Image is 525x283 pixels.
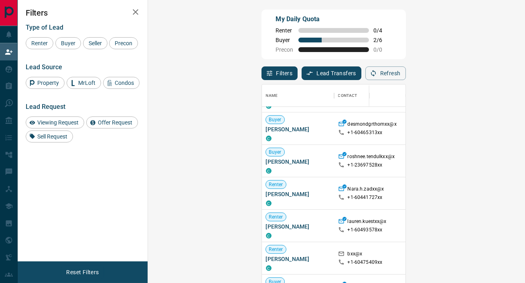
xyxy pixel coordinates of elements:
[266,213,286,220] span: Renter
[266,158,330,166] span: [PERSON_NAME]
[266,136,272,141] div: condos.ca
[374,27,391,34] span: 0 / 4
[334,84,398,107] div: Contact
[348,194,383,201] p: +1- 60441727xx
[374,46,391,53] span: 0 / 0
[58,40,78,46] span: Buyer
[348,259,383,266] p: +1- 60475409xx
[26,24,63,31] span: Type of Lead
[61,265,104,279] button: Reset Filters
[266,190,330,198] span: [PERSON_NAME]
[266,125,330,133] span: [PERSON_NAME]
[261,66,298,80] button: Filters
[26,130,73,143] div: Sell Request
[26,8,140,18] h2: Filters
[266,265,272,271] div: condos.ca
[103,77,140,89] div: Condos
[348,162,383,169] p: +1- 23697528xx
[276,46,294,53] span: Precon
[348,251,363,259] p: bxx@x
[26,103,65,110] span: Lead Request
[302,66,361,80] button: Lead Transfers
[28,40,51,46] span: Renter
[86,116,138,128] div: Offer Request
[348,153,395,162] p: roshnee.tendulkxx@x
[348,121,397,129] p: desmondgrthomxx@x
[26,37,53,49] div: Renter
[266,149,285,155] span: Buyer
[348,218,387,227] p: lauren.kuestxx@x
[266,181,286,188] span: Renter
[365,66,406,80] button: Refresh
[67,77,101,89] div: MrLoft
[75,80,98,86] span: MrLoft
[348,186,384,194] p: Nara.h.zadxx@x
[266,233,272,239] div: condos.ca
[348,129,383,136] p: +1- 60465313xx
[262,84,334,107] div: Name
[34,80,62,86] span: Property
[26,77,65,89] div: Property
[276,37,294,43] span: Buyer
[112,80,137,86] span: Condos
[26,63,62,71] span: Lead Source
[34,133,70,140] span: Sell Request
[266,168,272,174] div: condos.ca
[266,246,286,253] span: Renter
[276,27,294,34] span: Renter
[348,227,383,233] p: +1- 60493578xx
[109,37,138,49] div: Precon
[95,119,135,126] span: Offer Request
[34,119,81,126] span: Viewing Request
[266,84,278,107] div: Name
[338,84,357,107] div: Contact
[374,37,391,43] span: 2 / 6
[276,14,391,24] p: My Daily Quota
[26,116,84,128] div: Viewing Request
[86,40,105,46] span: Seller
[55,37,81,49] div: Buyer
[266,201,272,206] div: condos.ca
[112,40,135,46] span: Precon
[266,223,330,231] span: [PERSON_NAME]
[266,116,285,123] span: Buyer
[83,37,107,49] div: Seller
[266,255,330,263] span: [PERSON_NAME]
